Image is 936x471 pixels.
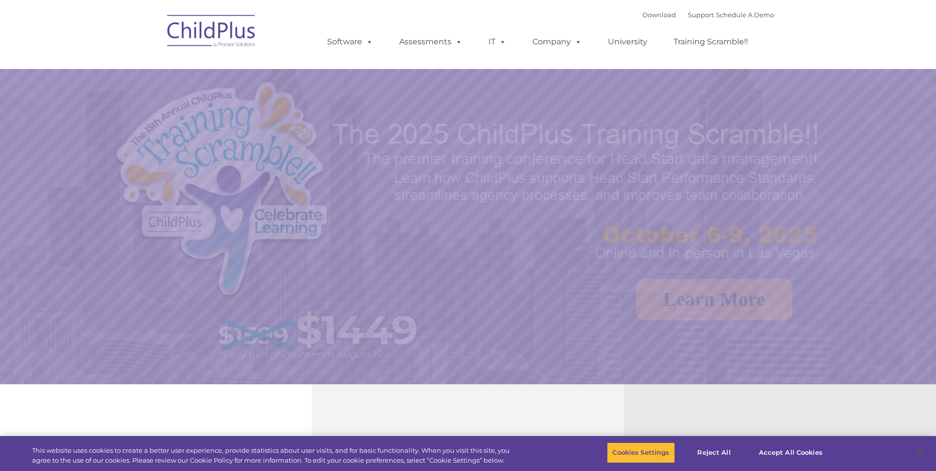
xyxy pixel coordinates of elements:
a: Download [642,11,676,19]
a: Company [523,32,592,52]
font: | [642,11,774,19]
a: University [598,32,657,52]
a: Assessments [389,32,472,52]
button: Cookies Settings [607,442,674,463]
a: Learn More [636,279,792,320]
a: Schedule A Demo [716,11,774,19]
a: Software [317,32,383,52]
img: ChildPlus by Procare Solutions [162,8,261,57]
div: This website uses cookies to create a better user experience, provide statistics about user visit... [32,446,515,465]
button: Close [909,442,931,464]
a: Support [688,11,714,19]
a: IT [479,32,516,52]
button: Accept All Cookies [753,442,828,463]
a: Training Scramble!! [664,32,758,52]
button: Reject All [683,442,745,463]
